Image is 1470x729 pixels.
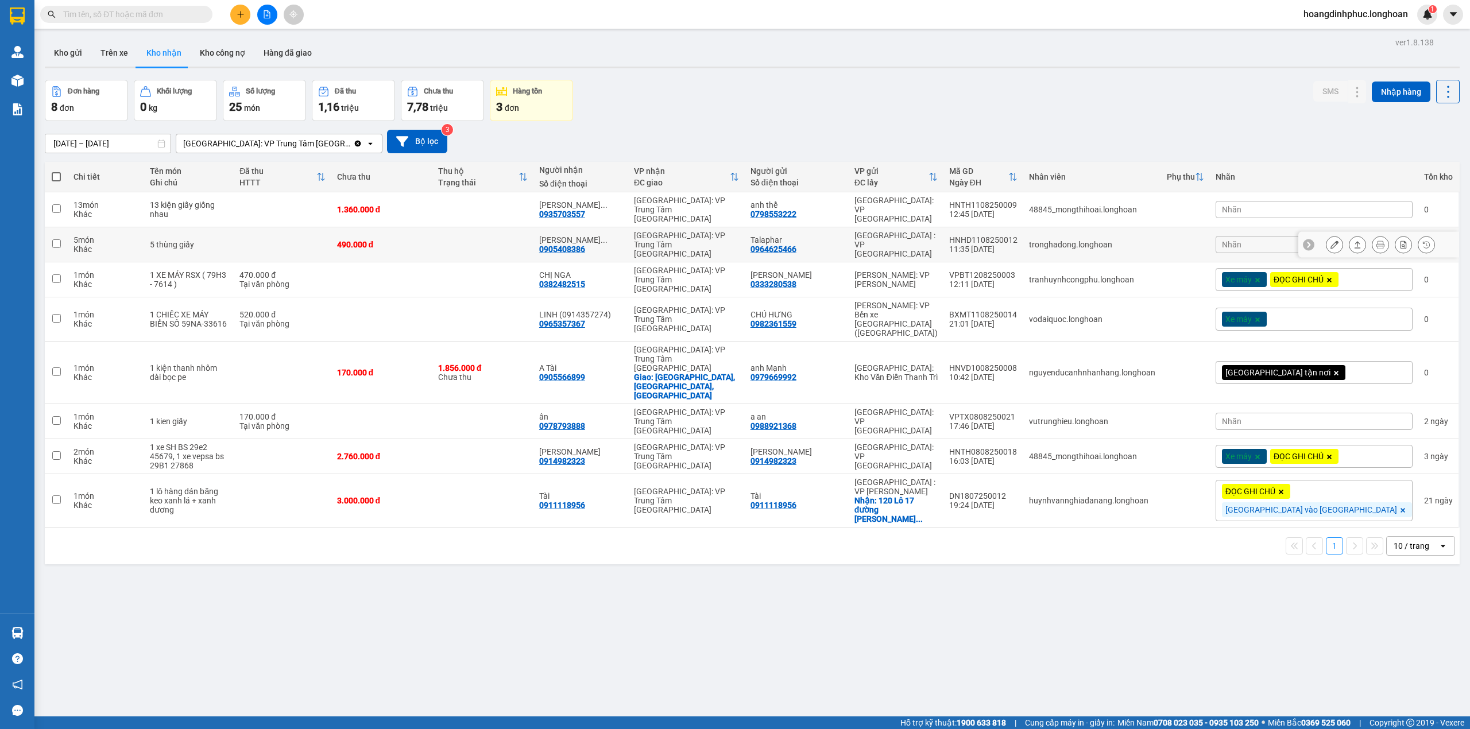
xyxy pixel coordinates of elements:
[634,373,739,400] div: Giao: Cầu Phong Châu,Phước Hải,Nha Trang
[1222,417,1241,426] span: Nhãn
[387,130,447,153] button: Bộ lọc
[490,80,573,121] button: Hàng tồn3đơn
[751,491,843,501] div: Tài
[1222,205,1241,214] span: Nhãn
[949,447,1018,456] div: HNTH0808250018
[1430,5,1434,13] span: 1
[943,162,1023,192] th: Toggle SortBy
[539,501,585,510] div: 0911118956
[1216,172,1413,181] div: Nhãn
[1438,541,1448,550] svg: open
[234,162,331,192] th: Toggle SortBy
[150,240,228,249] div: 5 thùng giấy
[150,363,228,382] div: 1 kiện thanh nhôm dài bọc pe
[73,373,138,382] div: Khác
[949,421,1018,431] div: 17:46 [DATE]
[73,200,138,210] div: 13 món
[496,100,502,114] span: 3
[150,443,228,470] div: 1 xe SH BS 29e2 45679, 1 xe vepsa bs 29B1 27868
[949,310,1018,319] div: BXMT1108250014
[539,373,585,382] div: 0905566899
[1430,452,1448,461] span: ngày
[257,5,277,25] button: file-add
[1225,486,1275,497] span: ĐỌC GHI CHÚ
[949,412,1018,421] div: VPTX0808250021
[73,310,138,319] div: 1 món
[1225,505,1397,515] span: [GEOGRAPHIC_DATA] vào [GEOGRAPHIC_DATA]
[1029,275,1155,284] div: tranhuynhcongphu.longhoan
[751,421,796,431] div: 0988921368
[513,87,542,95] div: Hàng tồn
[223,80,306,121] button: Số lượng25món
[1225,367,1330,378] span: [GEOGRAPHIC_DATA] tận nơi
[634,443,739,470] div: [GEOGRAPHIC_DATA]: VP Trung Tâm [GEOGRAPHIC_DATA]
[1301,718,1351,727] strong: 0369 525 060
[1443,5,1463,25] button: caret-down
[73,456,138,466] div: Khác
[68,87,99,95] div: Đơn hàng
[539,310,622,319] div: LINH (0914357274)
[150,270,228,289] div: 1 XE MÁY RSX ( 79H3 - 7614 )
[10,7,25,25] img: logo-vxr
[284,5,304,25] button: aim
[150,200,228,219] div: 13 kiện giấy giống nhau
[12,679,23,690] span: notification
[854,478,938,496] div: [GEOGRAPHIC_DATA] : VP [PERSON_NAME]
[150,487,228,514] div: 1 lô hàng dán băng keo xanh lá + xanh dương
[63,8,199,21] input: Tìm tên, số ĐT hoặc mã đơn
[628,162,745,192] th: Toggle SortBy
[539,280,585,289] div: 0382482515
[45,80,128,121] button: Đơn hàng8đơn
[45,39,91,67] button: Kho gửi
[1326,236,1343,253] div: Sửa đơn hàng
[1424,172,1453,181] div: Tồn kho
[1015,716,1016,729] span: |
[539,200,622,210] div: Hồ Thiên Thạnh 0865731615
[1274,274,1324,285] span: ĐỌC GHI CHÚ
[1161,162,1210,192] th: Toggle SortBy
[751,456,796,466] div: 0914982323
[11,46,24,58] img: warehouse-icon
[539,491,622,501] div: Tài
[849,162,943,192] th: Toggle SortBy
[505,103,519,113] span: đơn
[1225,451,1252,462] span: Xe máy
[949,456,1018,466] div: 16:03 [DATE]
[263,10,271,18] span: file-add
[254,39,321,67] button: Hàng đã giao
[73,412,138,421] div: 1 món
[48,10,56,18] span: search
[73,501,138,510] div: Khác
[1225,314,1252,324] span: Xe máy
[949,280,1018,289] div: 12:11 [DATE]
[424,87,453,95] div: Chưa thu
[337,452,427,461] div: 2.760.000 đ
[73,172,138,181] div: Chi tiết
[150,417,228,426] div: 1 kien giấy
[949,363,1018,373] div: HNVD1008250008
[150,310,228,328] div: 1 CHIẾC XE MÁY BIỂN SỐ 59NA-33616
[1424,315,1453,324] div: 0
[1225,274,1252,285] span: Xe máy
[539,235,622,245] div: Hồ Thiên Thạnh 0935703557
[1294,7,1417,21] span: hoangdinhphuc.longhoan
[634,196,739,223] div: [GEOGRAPHIC_DATA]: VP Trung Tâm [GEOGRAPHIC_DATA]
[12,653,23,664] span: question-circle
[432,162,533,192] th: Toggle SortBy
[751,166,843,176] div: Người gửi
[1222,240,1241,249] span: Nhãn
[73,270,138,280] div: 1 món
[438,363,528,382] div: Chưa thu
[751,319,796,328] div: 0982361559
[149,103,157,113] span: kg
[957,718,1006,727] strong: 1900 633 818
[949,166,1008,176] div: Mã GD
[949,200,1018,210] div: HNTH1108250009
[237,10,245,18] span: plus
[634,178,730,187] div: ĐC giao
[140,100,146,114] span: 0
[1029,368,1155,377] div: nguyenducanhnhanhang.longhoan
[1395,36,1434,49] div: ver 1.8.138
[1274,451,1324,462] span: ĐỌC GHI CHÚ
[854,363,938,382] div: [GEOGRAPHIC_DATA]: Kho Văn Điển Thanh Trì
